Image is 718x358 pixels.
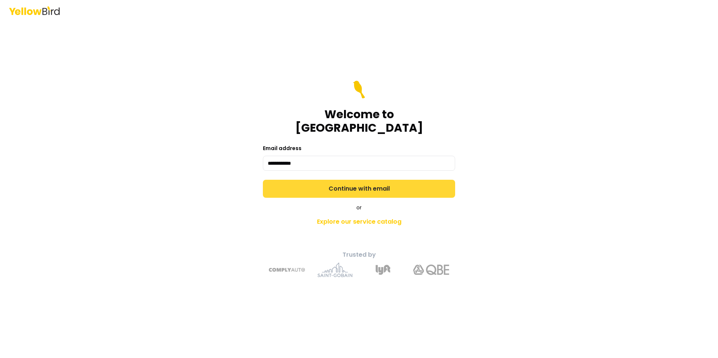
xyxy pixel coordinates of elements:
[263,108,455,135] h1: Welcome to [GEOGRAPHIC_DATA]
[263,180,455,198] button: Continue with email
[263,144,302,152] label: Email address
[227,250,491,259] p: Trusted by
[356,204,362,211] span: or
[227,214,491,229] a: Explore our service catalog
